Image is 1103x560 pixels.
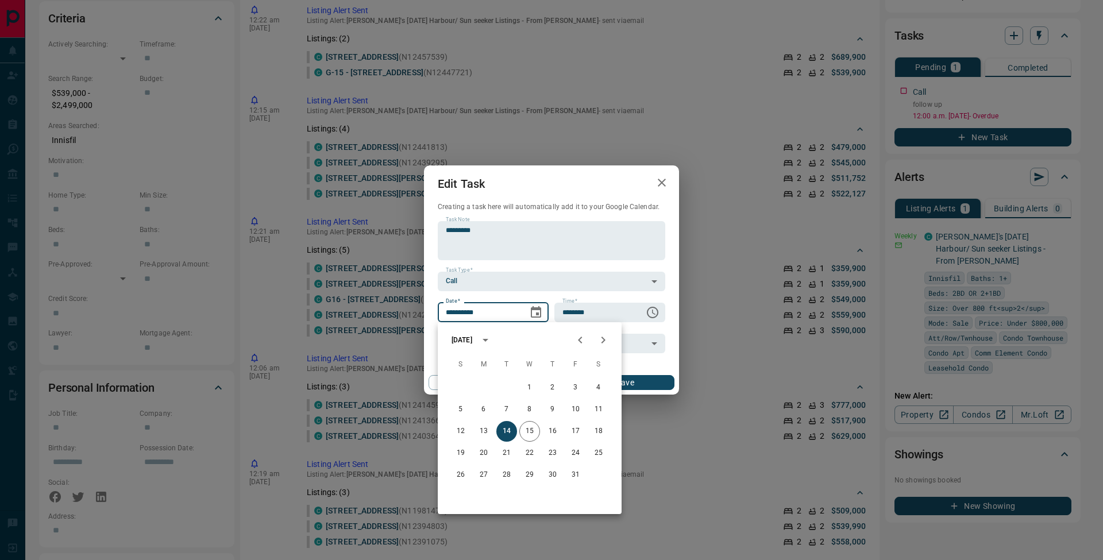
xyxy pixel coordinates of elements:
button: 20 [473,443,494,464]
label: Task Note [446,216,469,223]
button: 22 [519,443,540,464]
button: 8 [519,399,540,420]
button: 13 [473,421,494,442]
button: Choose date, selected date is Oct 14, 2025 [524,301,547,324]
div: [DATE] [452,335,472,345]
button: 27 [473,465,494,485]
button: 10 [565,399,586,420]
button: Cancel [429,375,527,390]
span: Sunday [450,353,471,376]
button: Previous month [569,329,592,352]
button: 16 [542,421,563,442]
button: Next month [592,329,615,352]
span: Monday [473,353,494,376]
button: 5 [450,399,471,420]
button: calendar view is open, switch to year view [476,330,495,350]
button: 9 [542,399,563,420]
button: 3 [565,377,586,398]
span: Saturday [588,353,609,376]
button: 11 [588,399,609,420]
button: 15 [519,421,540,442]
label: Time [562,298,577,305]
button: Choose time, selected time is 12:00 AM [641,301,664,324]
button: 28 [496,465,517,485]
button: 14 [496,421,517,442]
span: Wednesday [519,353,540,376]
span: Tuesday [496,353,517,376]
button: 12 [450,421,471,442]
button: 24 [565,443,586,464]
h2: Edit Task [424,165,499,202]
button: 7 [496,399,517,420]
button: Save [576,375,674,390]
label: Date [446,298,460,305]
div: Call [438,272,665,291]
span: Thursday [542,353,563,376]
button: 21 [496,443,517,464]
p: Creating a task here will automatically add it to your Google Calendar. [438,202,665,212]
button: 23 [542,443,563,464]
button: 6 [473,399,494,420]
button: 30 [542,465,563,485]
button: 25 [588,443,609,464]
span: Friday [565,353,586,376]
label: Task Type [446,267,473,274]
button: 26 [450,465,471,485]
button: 2 [542,377,563,398]
button: 17 [565,421,586,442]
button: 4 [588,377,609,398]
button: 31 [565,465,586,485]
button: 18 [588,421,609,442]
button: 19 [450,443,471,464]
button: 1 [519,377,540,398]
button: 29 [519,465,540,485]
